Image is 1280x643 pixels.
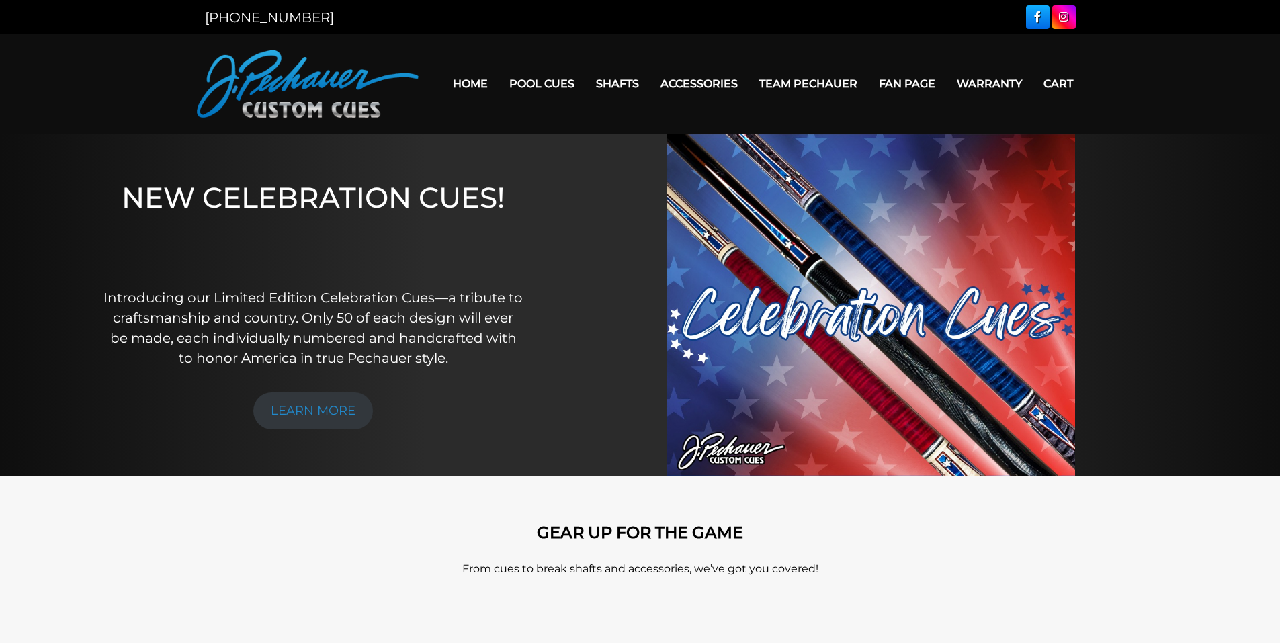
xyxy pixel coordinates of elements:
[650,67,749,101] a: Accessories
[103,181,524,269] h1: NEW CELEBRATION CUES!
[1033,67,1084,101] a: Cart
[253,392,373,429] a: LEARN MORE
[537,523,743,542] strong: GEAR UP FOR THE GAME
[103,288,524,368] p: Introducing our Limited Edition Celebration Cues—a tribute to craftsmanship and country. Only 50 ...
[257,561,1023,577] p: From cues to break shafts and accessories, we’ve got you covered!
[749,67,868,101] a: Team Pechauer
[585,67,650,101] a: Shafts
[868,67,946,101] a: Fan Page
[205,9,334,26] a: [PHONE_NUMBER]
[946,67,1033,101] a: Warranty
[442,67,499,101] a: Home
[499,67,585,101] a: Pool Cues
[197,50,419,118] img: Pechauer Custom Cues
